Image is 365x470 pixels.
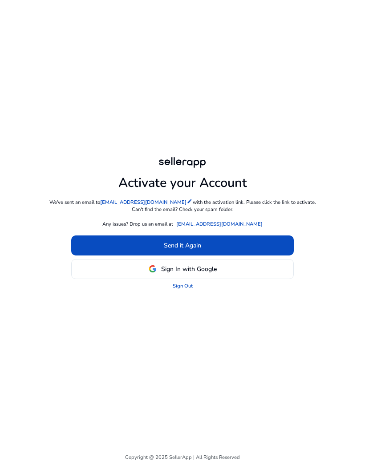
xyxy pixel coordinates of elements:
span: Send it Again [164,241,201,250]
p: We've sent an email to with the activation link. Please click the link to activate. Can't find th... [49,198,316,214]
a: [EMAIL_ADDRESS][DOMAIN_NAME] [100,198,193,207]
mat-icon: edit [187,198,193,204]
a: [EMAIL_ADDRESS][DOMAIN_NAME] [176,221,263,228]
button: Sign In with Google [71,259,294,279]
a: Sign Out [173,283,193,290]
span: Sign In with Google [161,264,217,274]
img: google-logo.svg [149,265,157,273]
h1: Activate your Account [118,170,247,190]
p: Any issues? Drop us an email at [102,221,173,228]
button: Send it Again [71,235,294,255]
